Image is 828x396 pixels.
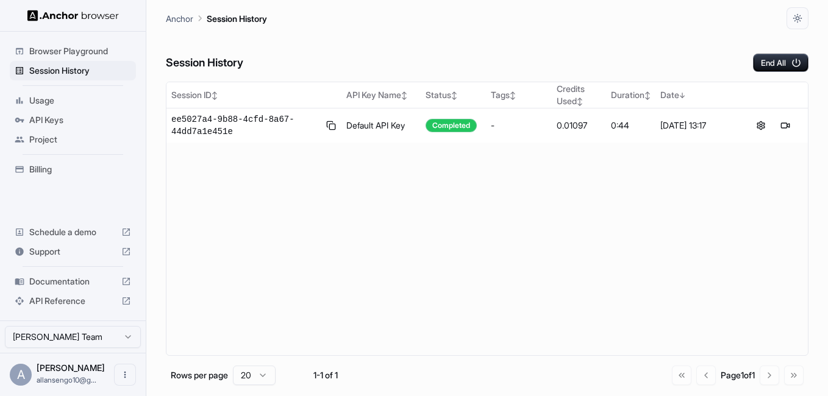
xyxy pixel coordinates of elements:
p: Rows per page [171,369,228,381]
span: Support [29,246,116,258]
span: ↕ [577,97,583,106]
div: Status [426,89,481,101]
div: Date [660,89,733,101]
span: ↕ [212,91,218,100]
span: Session History [29,65,131,77]
div: Completed [426,119,477,132]
span: API Reference [29,295,116,307]
span: Billing [29,163,131,175]
div: A [10,364,32,386]
span: API Keys [29,114,131,126]
span: ↕ [510,91,516,100]
div: Session ID [171,89,337,101]
span: ↕ [401,91,407,100]
div: 0.01097 [557,119,601,132]
span: Allan Sengo [37,362,105,373]
div: Duration [611,89,651,101]
span: Browser Playground [29,45,131,57]
span: ↓ [679,91,685,100]
div: Browser Playground [10,41,136,61]
div: - [491,119,546,132]
div: Credits Used [557,83,601,107]
p: Session History [207,12,267,25]
span: allansengo10@gmail.com [37,375,96,384]
div: API Key Name [346,89,416,101]
h6: Session History [166,54,243,72]
span: Schedule a demo [29,226,116,238]
div: API Keys [10,110,136,130]
div: 1-1 of 1 [295,369,356,381]
button: End All [753,54,808,72]
div: Project [10,130,136,149]
button: Open menu [114,364,136,386]
img: Anchor Logo [27,10,119,21]
div: Usage [10,91,136,110]
td: Default API Key [341,108,421,143]
div: Billing [10,160,136,179]
div: Tags [491,89,546,101]
div: Schedule a demo [10,222,136,242]
span: Project [29,133,131,146]
div: Page 1 of 1 [721,369,755,381]
div: 0:44 [611,119,651,132]
div: API Reference [10,291,136,311]
span: ↕ [644,91,651,100]
nav: breadcrumb [166,12,267,25]
span: Documentation [29,275,116,288]
div: Documentation [10,272,136,291]
span: Usage [29,94,131,107]
p: Anchor [166,12,193,25]
span: ↕ [451,91,457,100]
div: Session History [10,61,136,80]
div: [DATE] 13:17 [660,119,733,132]
div: Support [10,242,136,261]
span: ee5027a4-9b88-4cfd-8a67-44dd7a1e451e [171,113,320,138]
